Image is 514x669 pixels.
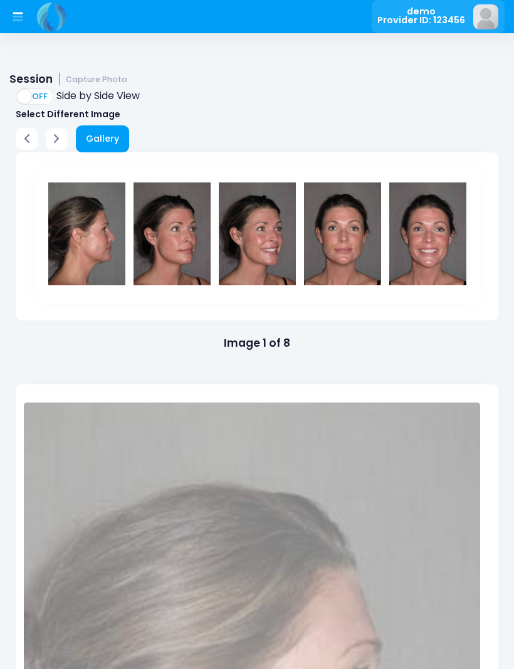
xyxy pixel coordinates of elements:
[16,108,120,121] label: Select Different Image
[56,88,140,103] span: Side by Side View
[224,335,290,350] strong: Image 1 of 8
[473,4,498,29] img: image
[76,125,130,152] a: Gallery
[66,75,127,85] small: Capture Photo
[377,7,465,25] span: demo Provider ID: 123456
[34,1,69,33] img: Logo
[9,73,127,86] h1: Session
